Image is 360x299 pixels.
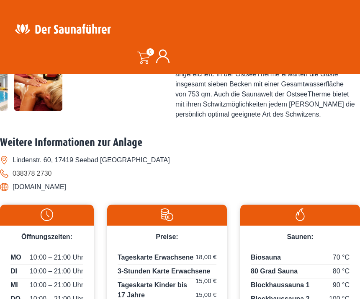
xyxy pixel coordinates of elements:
span: MO [10,252,21,263]
span: 10:00 – 21:00 Uhr [30,252,83,263]
p: 3-Stunden Karte Erwachsene [118,266,216,278]
span: 10:00 – 21:00 Uhr [30,266,83,276]
span: 70 °C [333,252,350,263]
span: 15,00 € [195,276,216,286]
span: 18,00 € [195,252,216,262]
span: Preise: [156,233,178,240]
img: Flamme-weiss.svg [244,208,356,221]
span: MI [10,280,18,290]
span: 80 Grad Sauna [251,268,298,275]
span: 80 °C [333,266,350,276]
span: DI [10,266,17,276]
span: 90 °C [333,280,350,290]
img: Uhr-weiss.svg [4,208,90,221]
span: 0 [147,48,154,56]
img: Preise-weiss.svg [111,208,223,221]
p: Tageskarte Erwachsene [118,252,216,265]
span: Biosauna [251,254,281,261]
span: Saunen: [287,233,313,240]
span: 10:00 – 21:00 Uhr [30,280,83,290]
span: Öffnungszeiten: [21,233,72,240]
a: 038378 2730 [13,170,51,177]
span: Blockhaussauna 1 [251,281,310,289]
